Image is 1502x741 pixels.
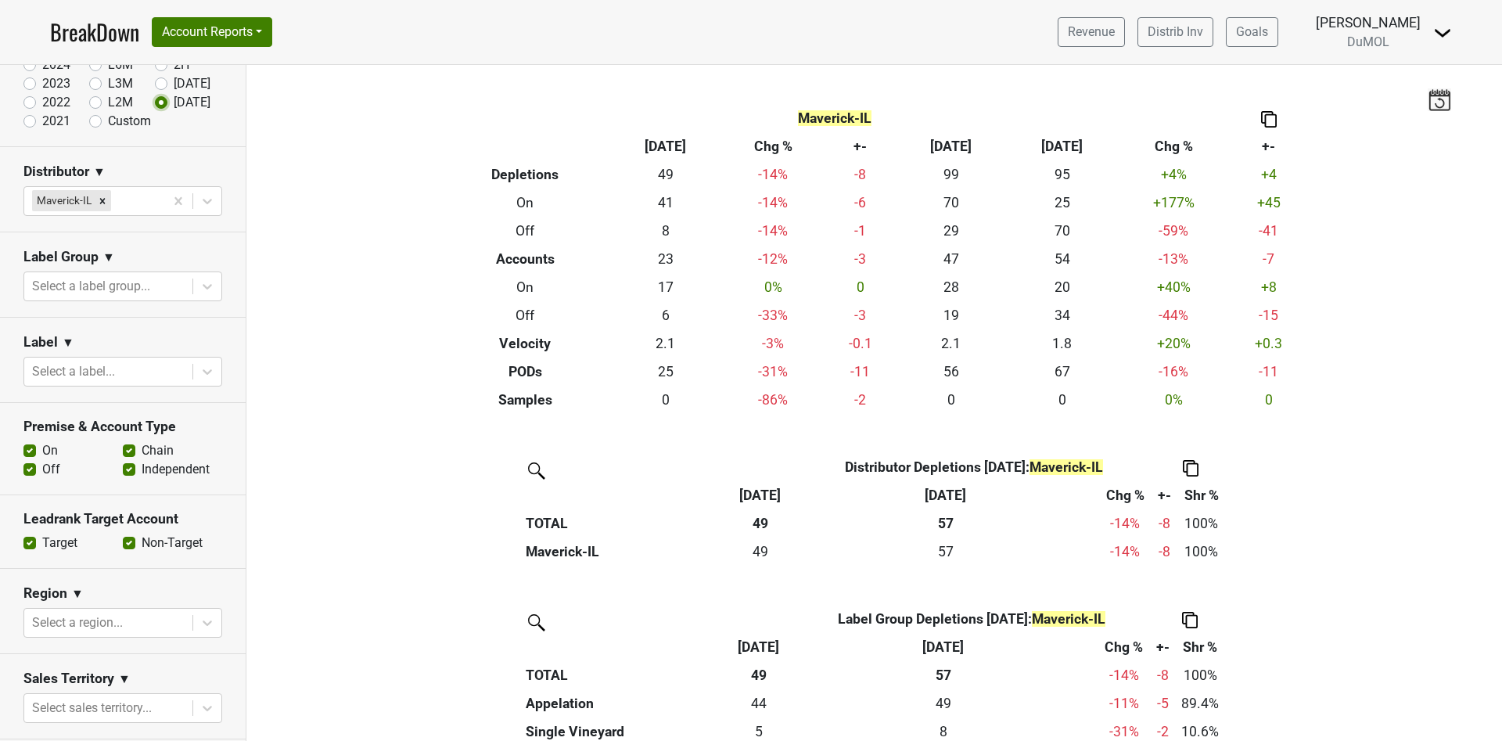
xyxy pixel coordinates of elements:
label: 2H [174,56,189,74]
th: 57 [791,661,1095,689]
img: Copy to clipboard [1182,612,1198,628]
span: -8 [1157,667,1169,683]
th: +- [1229,132,1308,160]
td: -12 % [721,245,825,273]
th: Chg % [721,132,825,160]
th: TOTAL [523,509,727,538]
td: 25 [1007,189,1118,217]
div: 49 [795,693,1092,714]
td: 34 [1007,301,1118,329]
td: 19 [896,301,1007,329]
td: 100% [1175,509,1227,538]
td: 100% [1173,661,1227,689]
th: Sep '25: activate to sort column ascending [727,481,794,509]
td: -3 [825,301,896,329]
td: 56 [896,358,1007,386]
label: Independent [142,460,210,479]
td: -86 % [721,386,825,414]
th: Depletions [440,160,610,189]
label: Target [42,534,77,552]
td: 2.1 [896,329,1007,358]
div: -8 [1157,541,1171,562]
td: 70 [896,189,1007,217]
td: -44 % [1118,301,1229,329]
td: -33 % [721,301,825,329]
th: Velocity [440,329,610,358]
h3: Leadrank Target Account [23,511,222,527]
td: 0 % [721,273,825,301]
span: ▼ [118,670,131,689]
td: 95 [1007,160,1118,189]
label: 2024 [42,56,70,74]
th: Samples [440,386,610,414]
th: +- [825,132,896,160]
th: TOTAL [523,661,727,689]
img: last_updated_date [1428,88,1451,110]
span: -14% [1110,516,1140,531]
td: 48.667 [727,538,794,566]
td: -11 % [1096,689,1152,718]
th: +-: activate to sort column ascending [1152,633,1174,661]
a: Distrib Inv [1137,17,1213,47]
label: [DATE] [174,74,210,93]
td: 0 [896,386,1007,414]
label: L2M [108,93,133,112]
td: -31 % [721,358,825,386]
th: Sep '24: activate to sort column ascending [794,481,1098,509]
th: Shr %: activate to sort column ascending [1175,481,1227,509]
td: -14 % [721,160,825,189]
div: 57 [797,541,1093,562]
label: On [42,441,58,460]
label: L6M [108,56,133,74]
img: Copy to clipboard [1261,111,1277,128]
div: [PERSON_NAME] [1316,13,1421,33]
span: ▼ [93,163,106,182]
td: -14 % [721,189,825,217]
td: 49 [610,160,721,189]
td: 25 [610,358,721,386]
td: -11 [825,358,896,386]
th: [DATE] [610,132,721,160]
td: 41 [610,189,721,217]
span: Maverick-IL [1029,459,1103,475]
div: -5 [1155,693,1170,714]
label: Off [42,460,60,479]
td: -15 [1229,301,1308,329]
td: 100% [1175,538,1227,566]
td: 23 [610,245,721,273]
label: 2022 [42,93,70,112]
h3: Label [23,334,58,351]
td: 43.5 [726,689,791,718]
th: Accounts [440,245,610,273]
td: +177 % [1118,189,1229,217]
td: 0 [1007,386,1118,414]
td: -11 [1229,358,1308,386]
td: 20 [1007,273,1118,301]
td: 89.4% [1173,689,1227,718]
label: Custom [108,112,151,131]
td: +20 % [1118,329,1229,358]
div: Maverick-IL [32,190,94,210]
th: +-: activate to sort column ascending [1153,481,1175,509]
div: 49 [730,541,789,562]
td: -1 [825,217,896,245]
td: +45 [1229,189,1308,217]
label: Chain [142,441,174,460]
label: [DATE] [174,93,210,112]
h3: Label Group [23,249,99,265]
td: -2 [825,386,896,414]
label: Non-Target [142,534,203,552]
th: Chg % [1118,132,1229,160]
td: -0.1 [825,329,896,358]
span: -8 [1159,516,1170,531]
td: 0 [610,386,721,414]
a: Revenue [1058,17,1125,47]
th: &nbsp;: activate to sort column ascending [523,481,727,509]
th: 49 [727,509,794,538]
td: 0 [825,273,896,301]
td: -59 % [1118,217,1229,245]
td: +4 [1229,160,1308,189]
img: Dropdown Menu [1433,23,1452,42]
td: 47 [896,245,1007,273]
td: -13 % [1118,245,1229,273]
